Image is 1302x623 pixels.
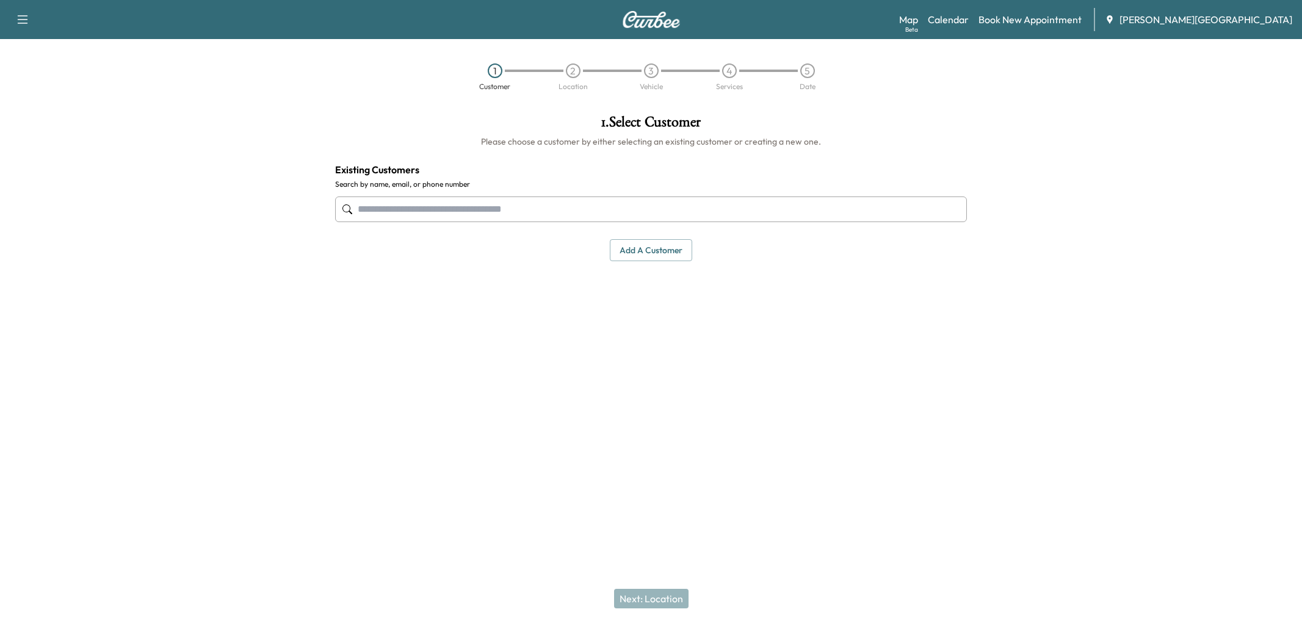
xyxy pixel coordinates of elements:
[800,63,815,78] div: 5
[610,239,692,262] button: Add a customer
[488,63,502,78] div: 1
[640,83,663,90] div: Vehicle
[928,12,969,27] a: Calendar
[622,11,681,28] img: Curbee Logo
[335,162,967,177] h4: Existing Customers
[905,25,918,34] div: Beta
[722,63,737,78] div: 4
[1119,12,1292,27] span: [PERSON_NAME][GEOGRAPHIC_DATA]
[335,135,967,148] h6: Please choose a customer by either selecting an existing customer or creating a new one.
[800,83,816,90] div: Date
[479,83,510,90] div: Customer
[559,83,588,90] div: Location
[644,63,659,78] div: 3
[335,115,967,135] h1: 1 . Select Customer
[899,12,918,27] a: MapBeta
[716,83,743,90] div: Services
[335,179,967,189] label: Search by name, email, or phone number
[978,12,1082,27] a: Book New Appointment
[566,63,580,78] div: 2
